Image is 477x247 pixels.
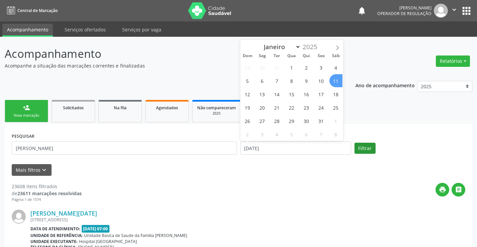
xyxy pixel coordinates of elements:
[241,128,254,141] span: Fevereiro 2, 2025
[315,74,328,87] span: Janeiro 10, 2025
[270,61,284,74] span: Dezembro 31, 2024
[12,164,52,176] button: Mais filtroskeyboard_arrow_down
[377,5,431,11] div: [PERSON_NAME]
[5,5,58,16] a: Central de Marcação
[329,61,342,74] span: Janeiro 4, 2025
[452,183,465,197] button: 
[241,101,254,114] span: Janeiro 19, 2025
[299,54,314,58] span: Qui
[197,105,236,111] span: Não compareceram
[117,24,166,35] a: Serviços por vaga
[314,54,328,58] span: Sex
[30,239,78,244] b: Unidade executante:
[270,74,284,87] span: Janeiro 7, 2025
[41,166,48,174] i: keyboard_arrow_down
[17,190,82,197] strong: 23611 marcações resolvidas
[256,101,269,114] span: Janeiro 20, 2025
[270,128,284,141] span: Fevereiro 4, 2025
[12,197,82,203] div: Página 1 de 1574
[255,54,269,58] span: Seg
[12,183,82,190] div: 23608 itens filtrados
[12,190,82,197] div: de
[285,88,298,101] span: Janeiro 15, 2025
[241,88,254,101] span: Janeiro 12, 2025
[60,24,110,35] a: Serviços ofertados
[377,11,431,16] span: Operador de regulação
[256,128,269,141] span: Fevereiro 3, 2025
[284,54,299,58] span: Qua
[156,105,178,111] span: Agendados
[329,88,342,101] span: Janeiro 18, 2025
[435,183,449,197] button: print
[328,54,343,58] span: Sáb
[300,114,313,127] span: Janeiro 30, 2025
[2,24,53,37] a: Acompanhamento
[241,61,254,74] span: Dezembro 29, 2024
[285,114,298,127] span: Janeiro 29, 2025
[30,226,80,232] b: Data de atendimento:
[30,233,83,238] b: Unidade de referência:
[355,81,415,89] p: Ano de acompanhamento
[285,61,298,74] span: Janeiro 1, 2025
[300,74,313,87] span: Janeiro 9, 2025
[84,233,187,238] span: Unidade Basica de Saude da Familia [PERSON_NAME]
[329,74,342,87] span: Janeiro 11, 2025
[455,186,462,193] i: 
[451,6,458,13] i: 
[12,210,26,224] img: img
[12,131,34,141] label: PESQUISAR
[300,101,313,114] span: Janeiro 23, 2025
[5,45,332,62] p: Acompanhamento
[5,62,332,69] p: Acompanhe a situação das marcações correntes e finalizadas
[30,217,465,223] div: [STREET_ADDRESS]
[329,128,342,141] span: Fevereiro 8, 2025
[354,143,376,154] button: Filtrar
[256,74,269,87] span: Janeiro 6, 2025
[197,111,236,116] div: 2025
[240,141,351,155] input: Selecione um intervalo
[256,61,269,74] span: Dezembro 30, 2024
[23,104,30,111] div: person_add
[439,186,446,193] i: print
[79,239,137,244] span: Hospital [GEOGRAPHIC_DATA]
[285,101,298,114] span: Janeiro 22, 2025
[17,8,58,13] span: Central de Marcação
[315,88,328,101] span: Janeiro 17, 2025
[270,101,284,114] span: Janeiro 21, 2025
[329,101,342,114] span: Janeiro 25, 2025
[63,105,84,111] span: Solicitados
[315,128,328,141] span: Fevereiro 7, 2025
[256,114,269,127] span: Janeiro 27, 2025
[240,54,255,58] span: Dom
[448,4,461,18] button: 
[30,210,97,217] a: [PERSON_NAME][DATE]
[241,74,254,87] span: Janeiro 5, 2025
[315,114,328,127] span: Janeiro 31, 2025
[269,54,284,58] span: Ter
[114,105,127,111] span: Na fila
[300,88,313,101] span: Janeiro 16, 2025
[241,114,254,127] span: Janeiro 26, 2025
[461,5,472,17] button: apps
[300,61,313,74] span: Janeiro 2, 2025
[300,128,313,141] span: Fevereiro 6, 2025
[12,141,237,155] input: Nome, CNS
[82,225,110,233] span: [DATE] 07:00
[270,114,284,127] span: Janeiro 28, 2025
[357,6,367,15] button: notifications
[285,128,298,141] span: Fevereiro 5, 2025
[329,114,342,127] span: Fevereiro 1, 2025
[315,61,328,74] span: Janeiro 3, 2025
[10,113,43,118] div: Nova marcação
[261,42,301,51] select: Month
[315,101,328,114] span: Janeiro 24, 2025
[436,55,470,67] button: Relatórios
[256,88,269,101] span: Janeiro 13, 2025
[285,74,298,87] span: Janeiro 8, 2025
[270,88,284,101] span: Janeiro 14, 2025
[434,4,448,18] img: img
